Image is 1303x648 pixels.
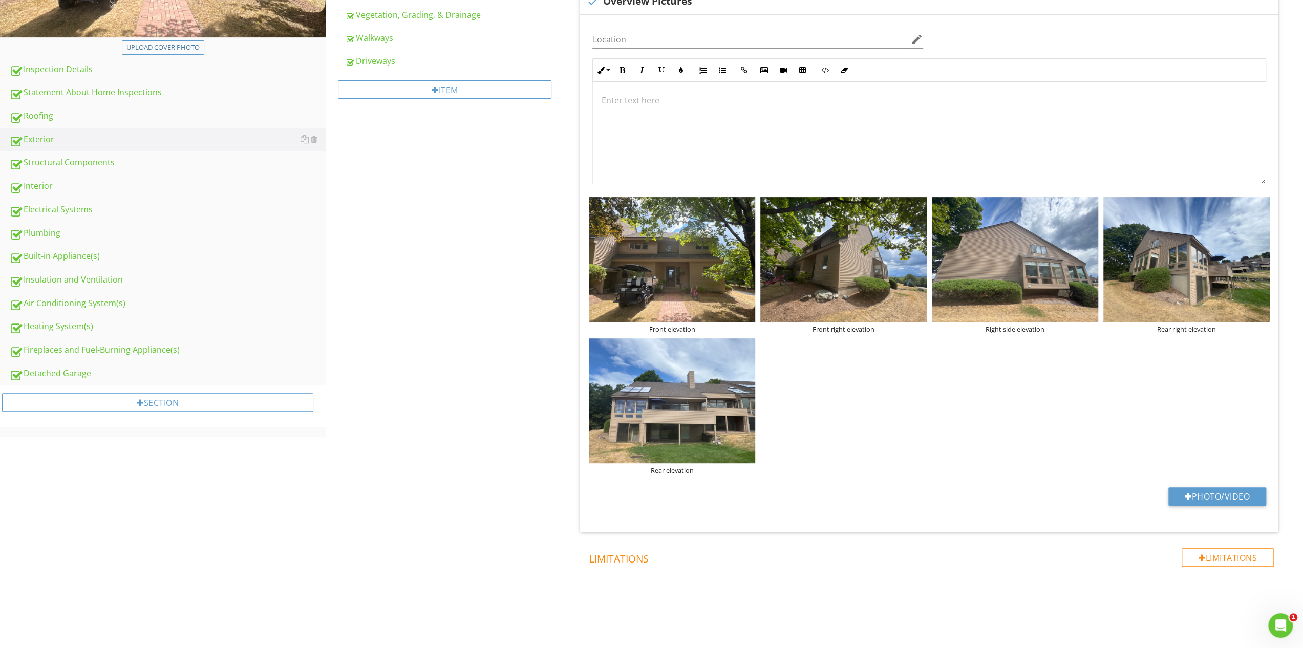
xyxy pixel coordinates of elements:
div: Insulation and Ventilation [9,273,326,287]
input: Location [592,31,909,48]
div: Front right elevation [760,325,927,333]
div: Item [338,80,551,99]
button: Italic (Ctrl+I) [632,60,651,80]
button: Bold (Ctrl+B) [612,60,632,80]
div: Upload cover photo [126,42,200,53]
div: Walkways [345,32,564,44]
div: Rear elevation [589,466,755,474]
button: Insert Video [773,60,793,80]
div: Right side elevation [932,325,1098,333]
div: Plumbing [9,227,326,240]
button: Upload cover photo [122,40,204,55]
div: Statement About Home Inspections [9,86,326,99]
span: 1 [1289,613,1297,621]
button: Inline Style [593,60,612,80]
button: Colors [671,60,690,80]
div: Exterior [9,133,326,146]
div: Built-in Appliance(s) [9,250,326,263]
button: Clear Formatting [834,60,853,80]
div: Structural Components [9,156,326,169]
i: edit [911,33,923,46]
div: Vegetation, Grading, & Drainage [345,9,564,21]
div: Heating System(s) [9,320,326,333]
button: Insert Image (Ctrl+P) [754,60,773,80]
div: Air Conditioning System(s) [9,297,326,310]
img: photo.jpg [589,197,755,322]
div: Fireplaces and Fuel-Burning Appliance(s) [9,343,326,357]
div: Interior [9,180,326,193]
img: photo.jpg [1103,197,1270,322]
button: Ordered List [693,60,712,80]
button: Insert Link (Ctrl+K) [734,60,754,80]
img: photo.jpg [760,197,927,322]
div: Driveways [345,55,564,67]
img: photo.jpg [932,197,1098,322]
button: Insert Table [793,60,812,80]
div: Section [2,393,313,412]
div: Detached Garage [9,367,326,380]
div: Front elevation [589,325,755,333]
img: photo.jpg [589,338,755,463]
h4: Limitations [589,548,1274,566]
button: Underline (Ctrl+U) [651,60,671,80]
button: Code View [815,60,834,80]
button: Photo/Video [1168,487,1266,506]
div: Limitations [1182,548,1274,567]
div: Inspection Details [9,63,326,76]
div: Roofing [9,110,326,123]
div: Rear right elevation [1103,325,1270,333]
div: Electrical Systems [9,203,326,217]
iframe: Intercom live chat [1268,613,1293,638]
button: Unordered List [712,60,732,80]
